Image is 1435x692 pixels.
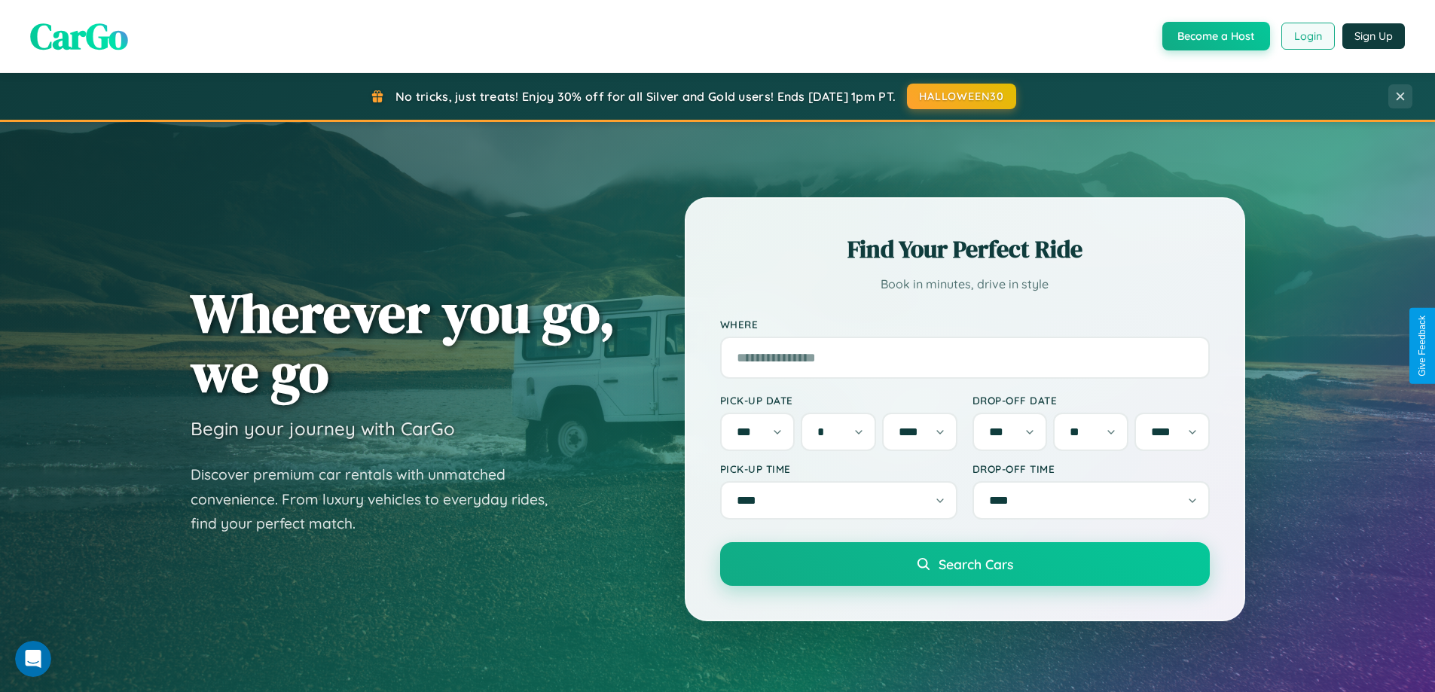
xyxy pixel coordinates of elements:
[191,462,567,536] p: Discover premium car rentals with unmatched convenience. From luxury vehicles to everyday rides, ...
[720,233,1210,266] h2: Find Your Perfect Ride
[907,84,1016,109] button: HALLOWEEN30
[972,394,1210,407] label: Drop-off Date
[30,11,128,61] span: CarGo
[720,462,957,475] label: Pick-up Time
[972,462,1210,475] label: Drop-off Time
[1342,23,1405,49] button: Sign Up
[395,89,896,104] span: No tricks, just treats! Enjoy 30% off for all Silver and Gold users! Ends [DATE] 1pm PT.
[1162,22,1270,50] button: Become a Host
[1417,316,1427,376] div: Give Feedback
[1281,23,1335,50] button: Login
[191,417,455,440] h3: Begin your journey with CarGo
[720,273,1210,295] p: Book in minutes, drive in style
[191,283,615,402] h1: Wherever you go, we go
[15,641,51,677] iframe: Intercom live chat
[720,542,1210,586] button: Search Cars
[720,394,957,407] label: Pick-up Date
[939,556,1013,572] span: Search Cars
[720,318,1210,331] label: Where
